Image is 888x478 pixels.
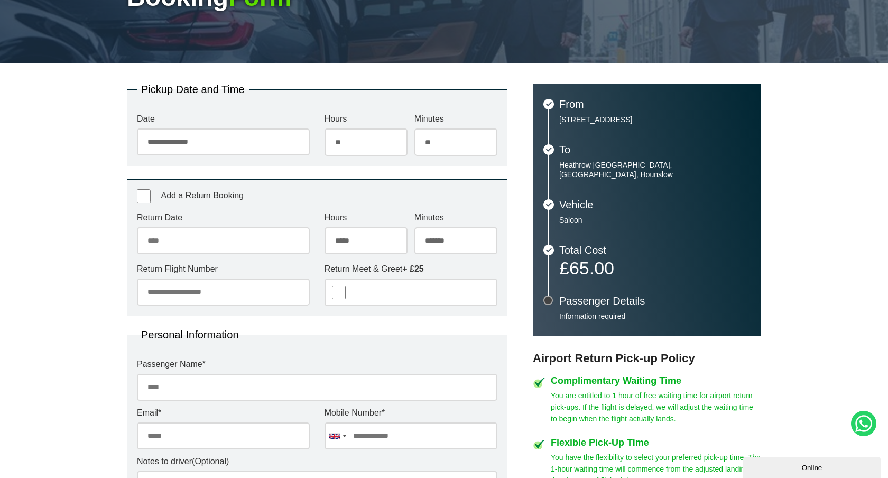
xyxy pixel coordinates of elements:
[325,265,497,273] label: Return Meet & Greet
[414,115,497,123] label: Minutes
[559,99,751,109] h3: From
[325,423,349,449] div: United Kingdom: +44
[559,215,751,225] p: Saloon
[569,258,614,278] span: 65.00
[743,455,883,478] iframe: chat widget
[559,261,751,275] p: £
[192,457,229,466] span: (Optional)
[325,214,408,222] label: Hours
[551,376,761,385] h4: Complimentary Waiting Time
[559,144,751,155] h3: To
[551,438,761,447] h4: Flexible Pick-Up Time
[559,296,751,306] h3: Passenger Details
[559,245,751,255] h3: Total Cost
[137,84,249,95] legend: Pickup Date and Time
[161,191,244,200] span: Add a Return Booking
[414,214,497,222] label: Minutes
[137,189,151,203] input: Add a Return Booking
[137,360,497,369] label: Passenger Name
[559,199,751,210] h3: Vehicle
[402,264,423,273] strong: + £25
[325,409,497,417] label: Mobile Number
[325,115,408,123] label: Hours
[137,214,310,222] label: Return Date
[137,409,310,417] label: Email
[559,115,751,124] p: [STREET_ADDRESS]
[137,265,310,273] label: Return Flight Number
[559,311,751,321] p: Information required
[533,352,761,365] h3: Airport Return Pick-up Policy
[137,457,497,466] label: Notes to driver
[137,329,243,340] legend: Personal Information
[137,115,310,123] label: Date
[551,390,761,425] p: You are entitled to 1 hour of free waiting time for airport return pick-ups. If the flight is del...
[559,160,751,179] p: Heathrow [GEOGRAPHIC_DATA], [GEOGRAPHIC_DATA], Hounslow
